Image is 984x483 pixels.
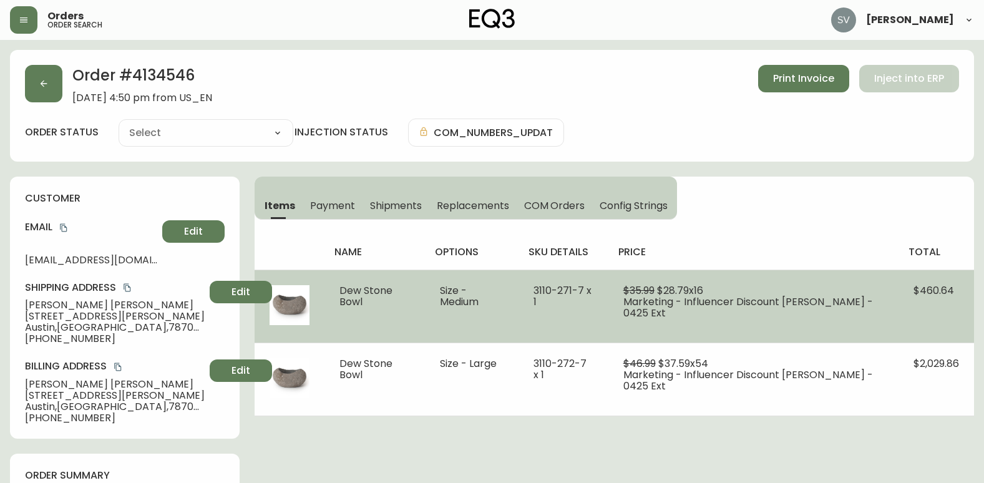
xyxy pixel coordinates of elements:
span: Marketing - Influencer Discount [PERSON_NAME] - 0425 Ext [623,368,873,393]
button: copy [57,222,70,234]
span: 3110-271-7 x 1 [533,283,592,309]
span: $37.59 x 54 [658,356,708,371]
span: Austin , [GEOGRAPHIC_DATA] , 78704 , US [25,401,205,412]
span: $28.79 x 16 [657,283,703,298]
span: [STREET_ADDRESS][PERSON_NAME] [25,390,205,401]
span: Dew Stone Bowl [339,283,392,309]
img: 958fb407-5c3c-481a-a2cf-9cd377f221fd.jpg [270,358,309,398]
li: Size - Large [440,358,503,369]
li: Size - Medium [440,285,503,308]
span: $46.99 [623,356,656,371]
button: Edit [210,281,272,303]
span: $460.64 [913,283,954,298]
span: Print Invoice [773,72,834,85]
button: Edit [210,359,272,382]
h4: options [435,245,508,259]
span: [PERSON_NAME] [PERSON_NAME] [25,379,205,390]
label: order status [25,125,99,139]
span: 3110-272-7 x 1 [533,356,587,382]
img: logo [469,9,515,29]
span: Items [265,199,295,212]
span: Dew Stone Bowl [339,356,392,382]
span: Edit [184,225,203,238]
span: [PERSON_NAME] [PERSON_NAME] [25,300,205,311]
button: Edit [162,220,225,243]
h2: Order # 4134546 [72,65,212,92]
h4: Billing Address [25,359,205,373]
button: copy [121,281,134,294]
span: [EMAIL_ADDRESS][DOMAIN_NAME] [25,255,157,266]
span: Replacements [437,199,509,212]
h4: order summary [25,469,225,482]
span: $35.99 [623,283,655,298]
button: Print Invoice [758,65,849,92]
span: COM Orders [524,199,585,212]
span: Orders [47,11,84,21]
span: Config Strings [600,199,667,212]
h4: sku details [529,245,598,259]
span: $2,029.86 [913,356,959,371]
span: Edit [231,285,250,299]
span: [PERSON_NAME] [866,15,954,25]
h4: injection status [295,125,388,139]
h4: price [618,245,889,259]
h4: name [334,245,415,259]
h4: Email [25,220,157,234]
span: Edit [231,364,250,378]
span: [DATE] 4:50 pm from US_EN [72,92,212,104]
h4: Shipping Address [25,281,205,295]
span: [PHONE_NUMBER] [25,333,205,344]
h4: total [908,245,964,259]
span: Austin , [GEOGRAPHIC_DATA] , 78704 , US [25,322,205,333]
span: Shipments [370,199,422,212]
span: [STREET_ADDRESS][PERSON_NAME] [25,311,205,322]
span: [PHONE_NUMBER] [25,412,205,424]
h5: order search [47,21,102,29]
span: Payment [310,199,355,212]
img: 0ef69294c49e88f033bcbeb13310b844 [831,7,856,32]
h4: customer [25,192,225,205]
button: copy [112,361,124,373]
span: Marketing - Influencer Discount [PERSON_NAME] - 0425 Ext [623,295,873,320]
img: 958fb407-5c3c-481a-a2cf-9cd377f221fd.jpg [270,285,309,325]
